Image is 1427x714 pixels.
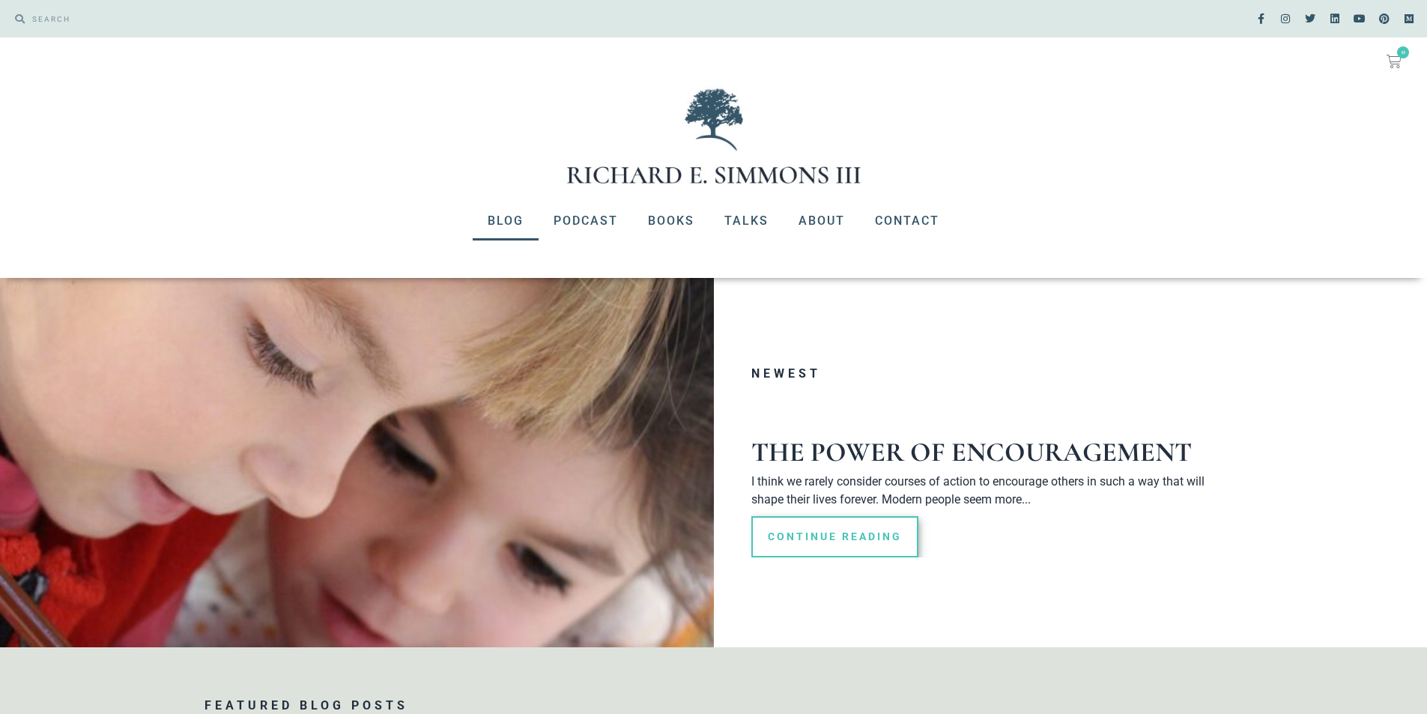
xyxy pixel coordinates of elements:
[539,202,633,240] a: Podcast
[751,368,1231,380] h3: Newest
[1397,46,1409,58] span: 0
[25,7,706,30] input: SEARCH
[633,202,709,240] a: Books
[860,202,954,240] a: Contact
[751,516,918,557] a: Read more about The Power of Encouragement
[751,436,1192,468] a: The Power of Encouragement
[204,700,1223,712] h3: Featured Blog Posts
[751,473,1231,509] p: I think we rarely consider courses of action to encourage others in such a way that will shape th...
[473,202,539,240] a: Blog
[709,202,784,240] a: Talks
[1369,45,1420,78] a: 0
[784,202,860,240] a: About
